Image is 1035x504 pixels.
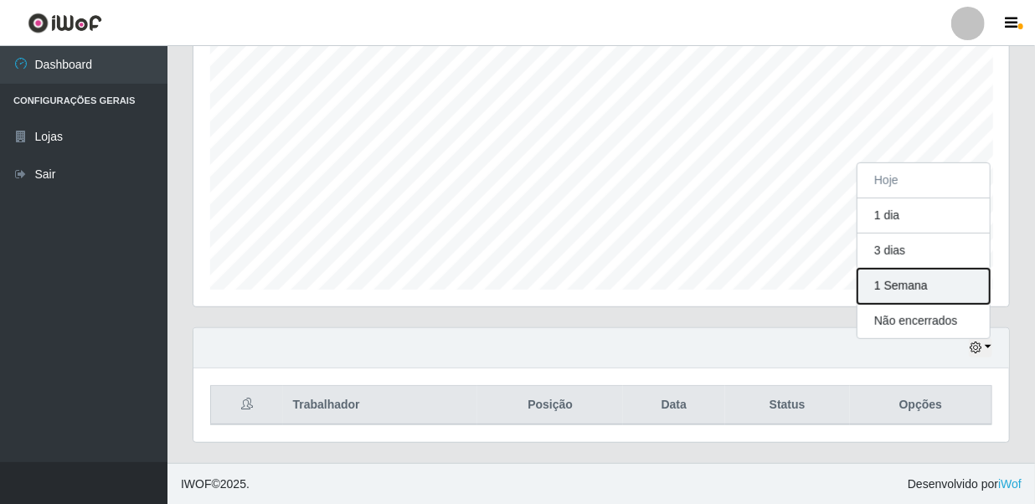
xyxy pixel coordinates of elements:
[857,234,990,269] button: 3 dias
[857,304,990,338] button: Não encerrados
[181,476,250,493] span: © 2025 .
[908,476,1022,493] span: Desenvolvido por
[857,163,990,198] button: Hoje
[857,269,990,304] button: 1 Semana
[998,477,1022,491] a: iWof
[283,386,478,425] th: Trabalhador
[857,198,990,234] button: 1 dia
[850,386,992,425] th: Opções
[725,386,850,425] th: Status
[477,386,623,425] th: Posição
[623,386,725,425] th: Data
[181,477,212,491] span: IWOF
[28,13,102,33] img: CoreUI Logo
